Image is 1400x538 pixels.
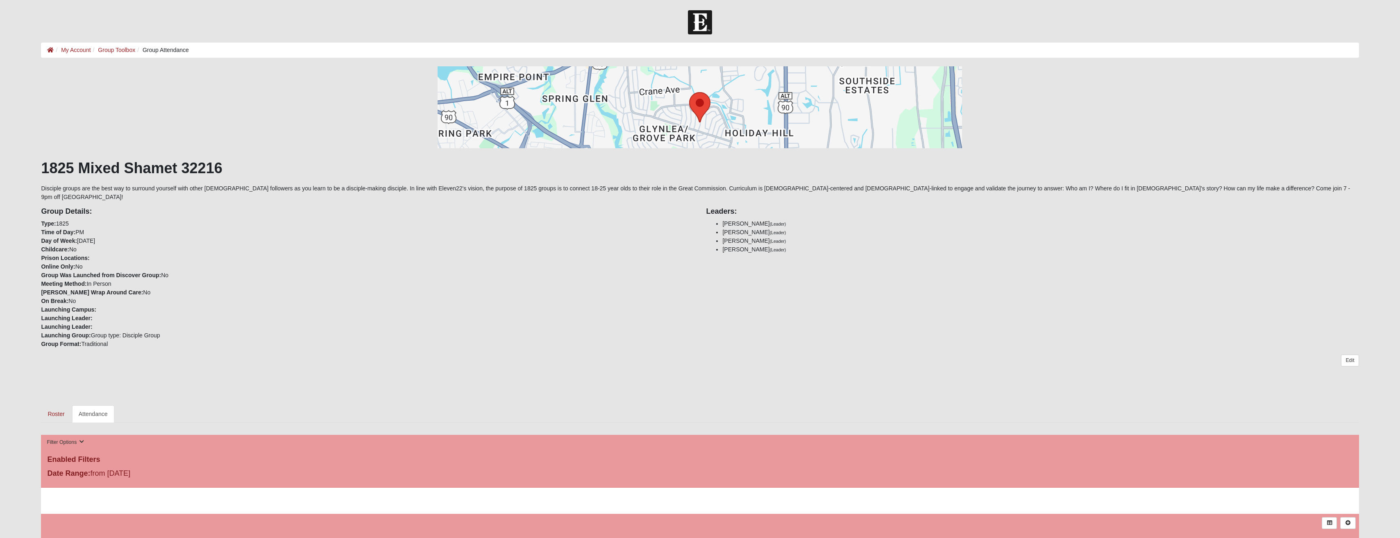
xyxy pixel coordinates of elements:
[135,46,189,54] li: Group Attendance
[41,272,161,278] strong: Group Was Launched from Discover Group:
[41,468,480,481] div: from [DATE]
[41,280,86,287] strong: Meeting Method:
[41,315,92,321] strong: Launching Leader:
[722,237,1359,245] li: [PERSON_NAME]
[41,405,71,423] a: Roster
[1341,355,1359,366] a: Edit
[41,207,694,216] h4: Group Details:
[41,323,92,330] strong: Launching Leader:
[41,246,69,253] strong: Childcare:
[61,47,91,53] a: My Account
[1322,517,1337,529] a: Export to Excel
[770,247,786,252] small: (Leader)
[47,455,1352,464] h4: Enabled Filters
[98,47,135,53] a: Group Toolbox
[770,230,786,235] small: (Leader)
[44,438,86,447] button: Filter Options
[72,405,114,423] a: Attendance
[47,468,90,479] label: Date Range:
[1340,517,1355,529] a: Alt+N
[41,159,1359,177] h1: 1825 Mixed Shamet 32216
[706,207,1359,216] h4: Leaders:
[770,222,786,226] small: (Leader)
[41,306,96,313] strong: Launching Campus:
[722,245,1359,254] li: [PERSON_NAME]
[41,237,77,244] strong: Day of Week:
[41,332,91,339] strong: Launching Group:
[41,341,81,347] strong: Group Format:
[688,10,712,34] img: Church of Eleven22 Logo
[41,66,1359,423] div: Disciple groups are the best way to surround yourself with other [DEMOGRAPHIC_DATA] followers as ...
[722,228,1359,237] li: [PERSON_NAME]
[41,298,68,304] strong: On Break:
[41,255,89,261] strong: Prison Locations:
[35,201,700,348] div: 1825 PM [DATE] No No No In Person No No Group type: Disciple Group Traditional
[41,220,56,227] strong: Type:
[41,229,75,235] strong: Time of Day:
[770,239,786,244] small: (Leader)
[722,219,1359,228] li: [PERSON_NAME]
[41,289,143,296] strong: [PERSON_NAME] Wrap Around Care:
[41,263,75,270] strong: Online Only:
